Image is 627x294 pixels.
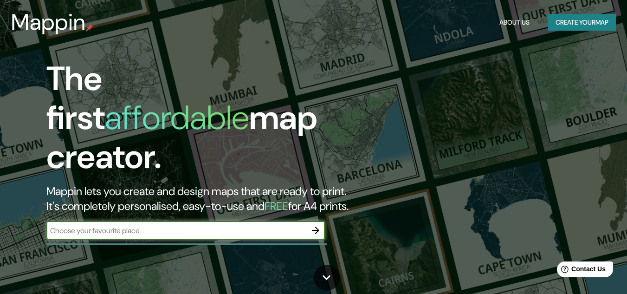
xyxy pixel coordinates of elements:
h1: affordable [105,96,249,139]
button: Create yourmap [548,14,616,31]
button: About Us [496,14,533,31]
h2: Mappin lets you create and design maps that are ready to print. It's completely personalised, eas... [46,184,360,214]
h3: Mappin [11,9,86,35]
h1: The first map creator. [46,59,360,184]
iframe: Help widget launcher [544,258,617,284]
img: mappin-pin [86,24,93,32]
input: Choose your favourite place [46,225,306,236]
h5: FREE [265,199,288,213]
